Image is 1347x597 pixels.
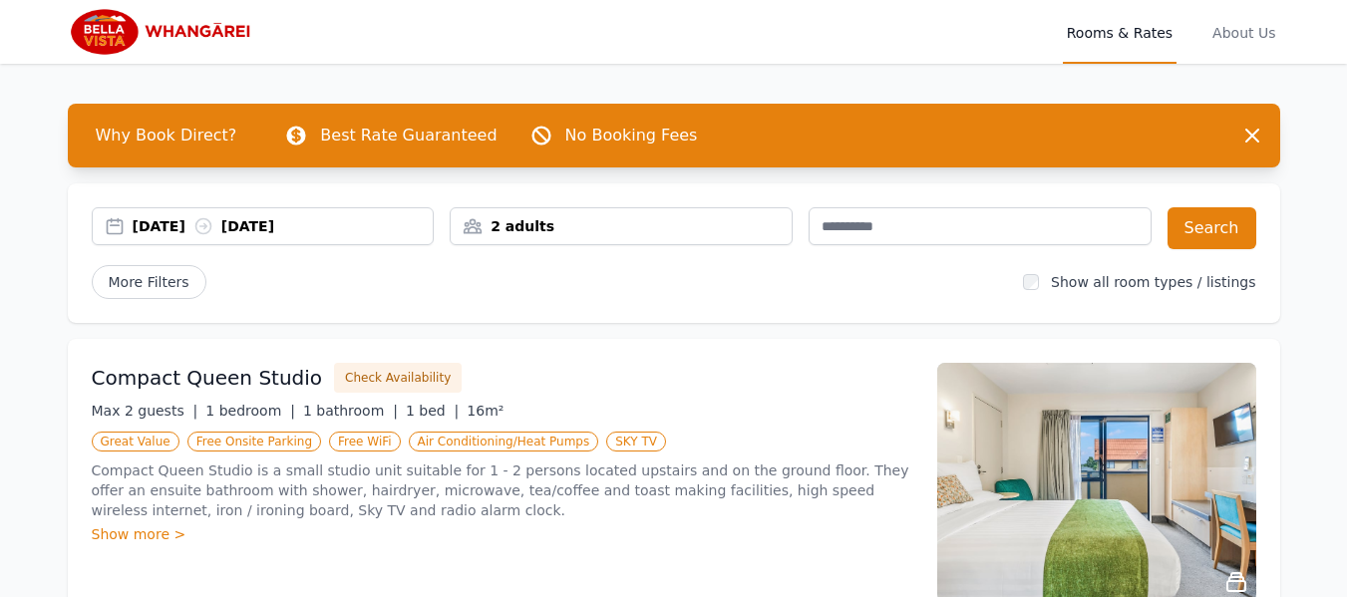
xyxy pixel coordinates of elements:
span: 1 bed | [406,403,459,419]
p: Compact Queen Studio is a small studio unit suitable for 1 - 2 persons located upstairs and on th... [92,460,913,520]
span: 1 bathroom | [303,403,398,419]
img: Bella Vista Whangarei [68,8,260,56]
label: Show all room types / listings [1051,274,1255,290]
span: 1 bedroom | [205,403,295,419]
button: Search [1168,207,1256,249]
h3: Compact Queen Studio [92,364,323,392]
p: Best Rate Guaranteed [320,124,497,148]
span: Free Onsite Parking [187,432,321,451]
div: Show more > [92,524,913,544]
span: Free WiFi [329,432,401,451]
div: 2 adults [451,216,792,236]
button: Check Availability [334,363,462,393]
span: Air Conditioning/Heat Pumps [409,432,599,451]
span: Why Book Direct? [80,116,253,155]
span: 16m² [467,403,504,419]
span: SKY TV [606,432,666,451]
span: Great Value [92,432,179,451]
span: More Filters [92,265,206,299]
p: No Booking Fees [565,124,698,148]
div: [DATE] [DATE] [133,216,434,236]
span: Max 2 guests | [92,403,198,419]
